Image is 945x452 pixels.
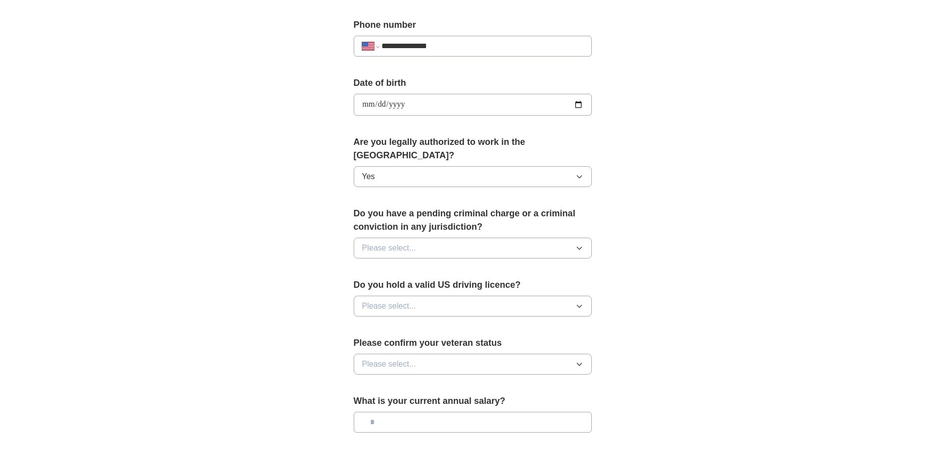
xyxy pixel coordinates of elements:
span: Yes [362,171,375,183]
label: Phone number [354,18,592,32]
button: Yes [354,166,592,187]
label: Do you have a pending criminal charge or a criminal conviction in any jurisdiction? [354,207,592,234]
label: Do you hold a valid US driving licence? [354,278,592,292]
button: Please select... [354,238,592,258]
label: Date of birth [354,76,592,90]
label: Are you legally authorized to work in the [GEOGRAPHIC_DATA]? [354,135,592,162]
button: Please select... [354,296,592,317]
span: Please select... [362,242,416,254]
span: Please select... [362,300,416,312]
span: Please select... [362,358,416,370]
button: Please select... [354,354,592,375]
label: What is your current annual salary? [354,394,592,408]
label: Please confirm your veteran status [354,336,592,350]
